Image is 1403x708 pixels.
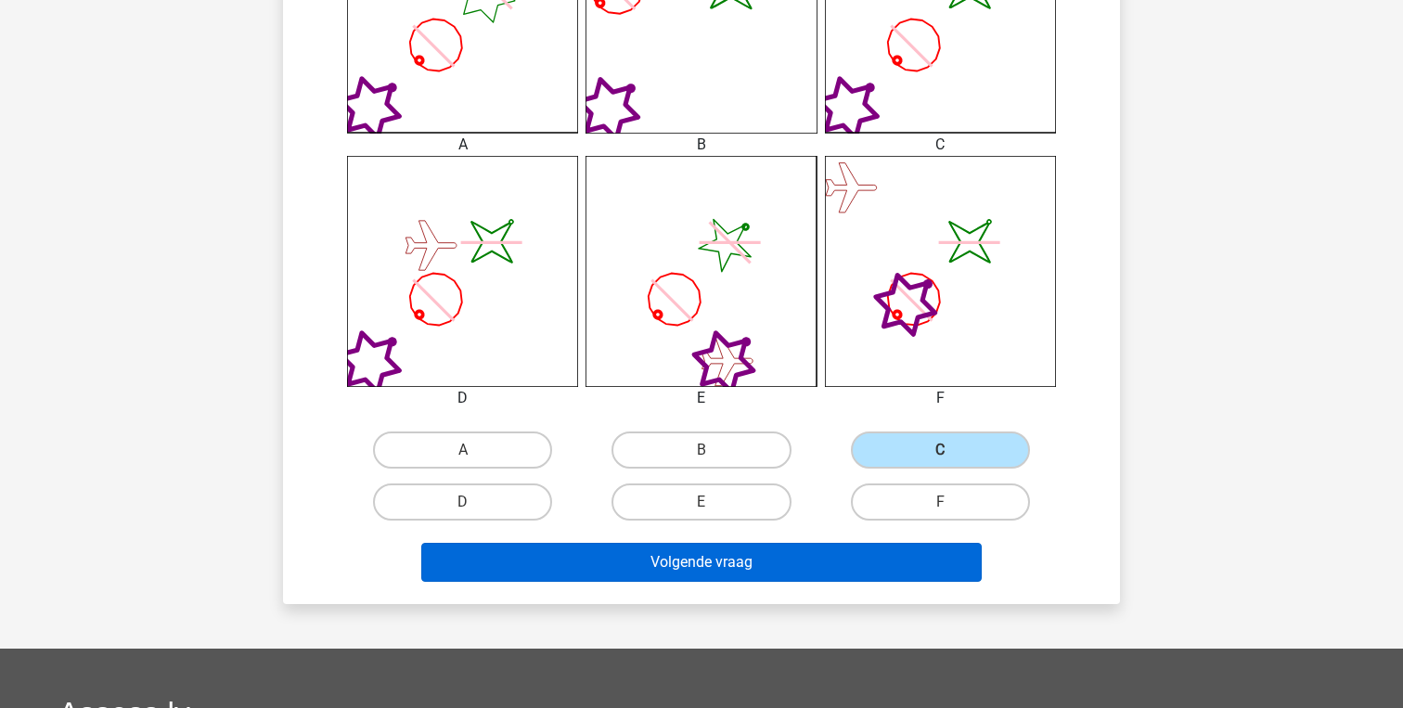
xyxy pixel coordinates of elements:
[333,387,592,409] div: D
[811,134,1070,156] div: C
[373,483,552,521] label: D
[572,387,830,409] div: E
[851,483,1030,521] label: F
[421,543,983,582] button: Volgende vraag
[333,134,592,156] div: A
[851,431,1030,469] label: C
[572,134,830,156] div: B
[611,431,791,469] label: B
[811,387,1070,409] div: F
[611,483,791,521] label: E
[373,431,552,469] label: A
